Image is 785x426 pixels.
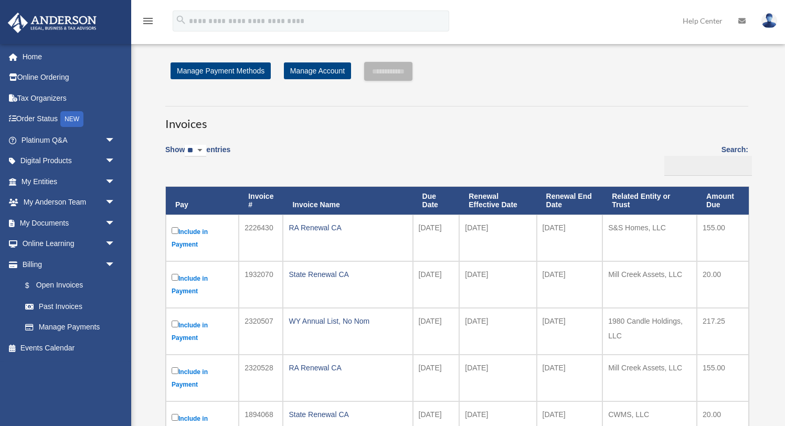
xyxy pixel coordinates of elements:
span: arrow_drop_down [105,254,126,275]
a: My Documentsarrow_drop_down [7,212,131,233]
div: WY Annual List, No Nom [289,314,407,328]
div: State Renewal CA [289,267,407,282]
span: arrow_drop_down [105,233,126,255]
td: S&S Homes, LLC [602,215,697,261]
span: arrow_drop_down [105,171,126,193]
input: Include in Payment [172,227,178,234]
td: [DATE] [537,355,603,401]
th: Invoice Name: activate to sort column ascending [283,187,412,215]
label: Show entries [165,143,230,167]
a: My Entitiesarrow_drop_down [7,171,131,192]
td: 2320528 [239,355,283,401]
input: Search: [664,156,752,176]
h3: Invoices [165,106,748,132]
th: Related Entity or Trust: activate to sort column ascending [602,187,697,215]
input: Include in Payment [172,274,178,281]
input: Include in Payment [172,321,178,327]
span: arrow_drop_down [105,130,126,151]
td: 20.00 [697,261,749,308]
td: [DATE] [413,215,460,261]
a: Manage Account [284,62,351,79]
td: [DATE] [459,215,536,261]
i: menu [142,15,154,27]
a: Manage Payment Methods [171,62,271,79]
th: Amount Due: activate to sort column ascending [697,187,749,215]
label: Include in Payment [172,225,233,251]
a: Manage Payments [15,317,126,338]
a: menu [142,18,154,27]
a: $Open Invoices [15,275,121,296]
a: Online Ordering [7,67,131,88]
label: Include in Payment [172,365,233,391]
span: $ [31,279,36,292]
a: Tax Organizers [7,88,131,109]
i: search [175,14,187,26]
td: 155.00 [697,215,749,261]
td: [DATE] [537,215,603,261]
th: Pay: activate to sort column descending [166,187,239,215]
td: [DATE] [413,308,460,355]
img: Anderson Advisors Platinum Portal [5,13,100,33]
td: [DATE] [459,261,536,308]
th: Invoice #: activate to sort column ascending [239,187,283,215]
span: arrow_drop_down [105,212,126,234]
td: [DATE] [459,355,536,401]
input: Include in Payment [172,367,178,374]
input: Include in Payment [172,414,178,421]
div: RA Renewal CA [289,220,407,235]
td: 217.25 [697,308,749,355]
label: Search: [661,143,748,176]
td: [DATE] [537,261,603,308]
label: Include in Payment [172,318,233,344]
td: [DATE] [459,308,536,355]
a: Events Calendar [7,337,131,358]
td: 1932070 [239,261,283,308]
a: Platinum Q&Aarrow_drop_down [7,130,131,151]
label: Include in Payment [172,272,233,297]
a: Digital Productsarrow_drop_down [7,151,131,172]
td: 2226430 [239,215,283,261]
span: arrow_drop_down [105,151,126,172]
select: Showentries [185,145,206,157]
th: Renewal End Date: activate to sort column ascending [537,187,603,215]
td: 1980 Candle Holdings, LLC [602,308,697,355]
td: [DATE] [413,355,460,401]
div: State Renewal CA [289,407,407,422]
div: RA Renewal CA [289,360,407,375]
a: My Anderson Teamarrow_drop_down [7,192,131,213]
th: Renewal Effective Date: activate to sort column ascending [459,187,536,215]
td: [DATE] [537,308,603,355]
img: User Pic [761,13,777,28]
a: Home [7,46,131,67]
td: Mill Creek Assets, LLC [602,355,697,401]
a: Online Learningarrow_drop_down [7,233,131,254]
span: arrow_drop_down [105,192,126,214]
td: [DATE] [413,261,460,308]
a: Order StatusNEW [7,109,131,130]
th: Due Date: activate to sort column ascending [413,187,460,215]
td: 2320507 [239,308,283,355]
div: NEW [60,111,83,127]
a: Billingarrow_drop_down [7,254,126,275]
td: Mill Creek Assets, LLC [602,261,697,308]
td: 155.00 [697,355,749,401]
a: Past Invoices [15,296,126,317]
